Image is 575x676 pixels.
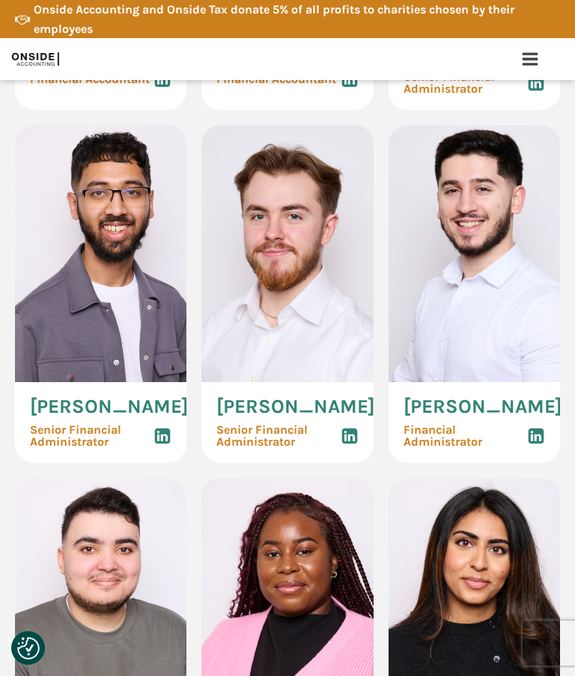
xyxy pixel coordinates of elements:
span: Senior Financial Administrator [404,71,527,95]
span: Financial Accountant [30,73,150,85]
span: Senior Financial Administrator [30,424,153,448]
span: [PERSON_NAME] [404,397,562,417]
span: Financial Administrator [404,424,527,448]
img: Onside Accounting [12,48,59,70]
span: Financial Accountant [216,73,336,85]
span: [PERSON_NAME] [216,397,375,417]
span: [PERSON_NAME] [30,397,189,417]
img: Revisit consent button [17,637,40,660]
span: Senior Financial Administrator [216,424,340,448]
button: Consent Preferences [17,637,40,660]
